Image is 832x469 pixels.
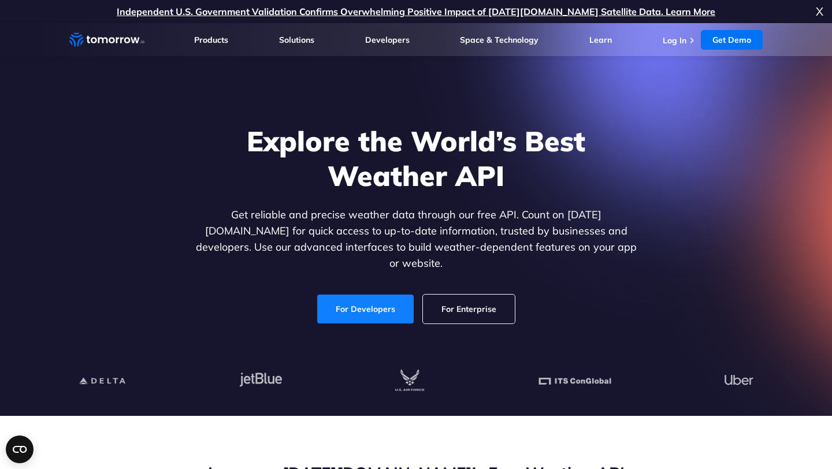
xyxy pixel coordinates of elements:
a: Log In [663,35,686,46]
a: Space & Technology [460,35,538,45]
a: Home link [69,31,144,49]
a: Developers [365,35,410,45]
a: Get Demo [701,30,763,50]
a: Products [194,35,228,45]
p: Get reliable and precise weather data through our free API. Count on [DATE][DOMAIN_NAME] for quic... [193,207,639,271]
a: For Developers [317,295,414,323]
a: Learn [589,35,612,45]
a: Solutions [279,35,314,45]
button: Open CMP widget [6,435,34,463]
a: For Enterprise [423,295,515,323]
h1: Explore the World’s Best Weather API [193,124,639,193]
a: Independent U.S. Government Validation Confirms Overwhelming Positive Impact of [DATE][DOMAIN_NAM... [117,6,715,17]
